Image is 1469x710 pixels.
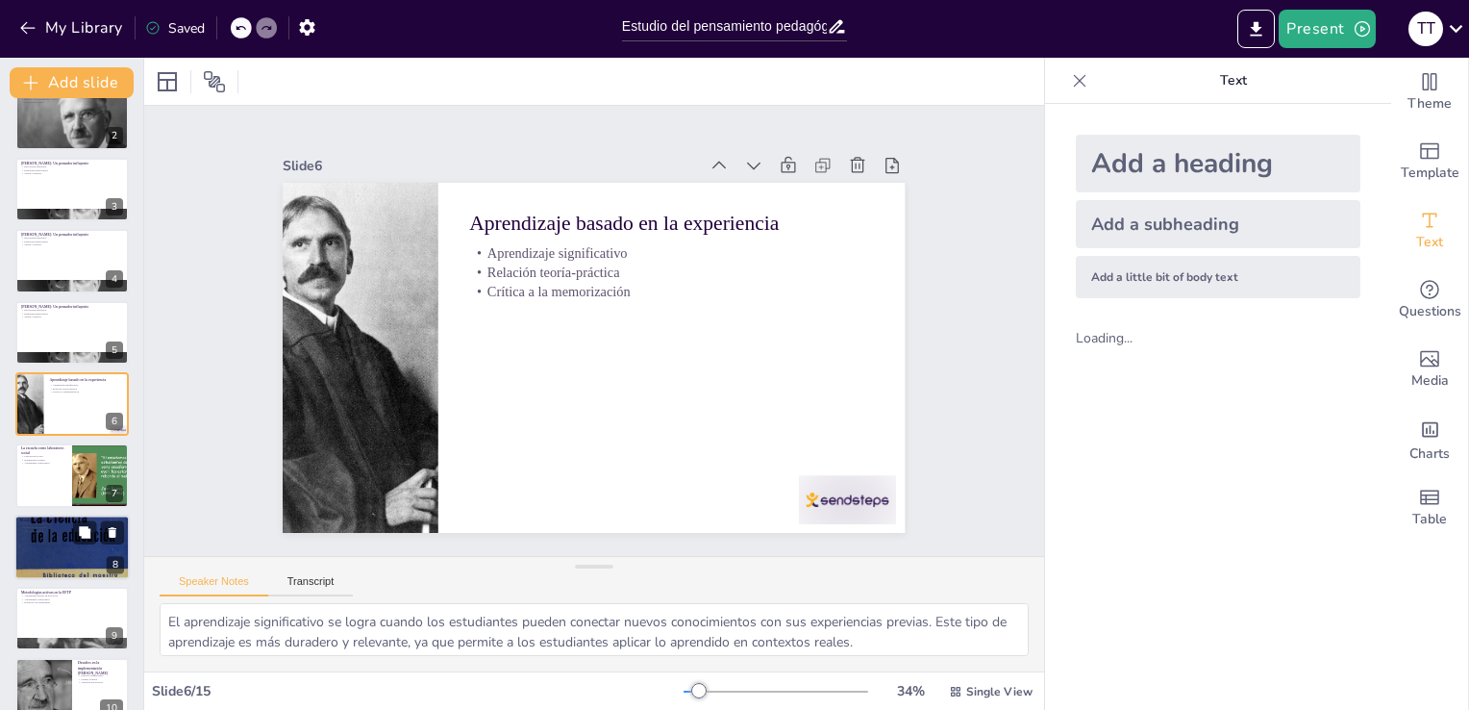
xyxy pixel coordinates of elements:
[1391,404,1468,473] div: Add charts and graphs
[21,312,123,316] p: Educación democrática
[1391,266,1468,335] div: Get real-time input from your audience
[15,444,129,507] div: 7
[1412,509,1447,530] span: Table
[1391,473,1468,543] div: Add a table
[21,303,123,309] p: [PERSON_NAME]: Un pensador influyente
[14,13,131,43] button: My Library
[106,198,123,216] div: 3
[15,158,129,221] div: 3
[145,19,205,38] div: Saved
[1411,370,1449,392] span: Media
[106,627,123,645] div: 9
[21,96,123,100] p: Fomento del pensamiento crítico
[21,445,66,456] p: La escuela como laboratorio social
[21,462,66,466] p: Aprendizaje colaborativo
[1076,329,1165,347] div: Loading...
[21,590,123,596] p: Metodologías activas en la EFTP
[49,391,123,394] p: Crítica a la memorización
[15,587,129,650] div: 9
[353,165,666,450] p: Crítica a la memorización
[49,377,123,383] p: Aprendizaje basado en la experiencia
[21,243,123,247] p: Teoría y práctica
[1416,232,1443,253] span: Text
[152,682,684,700] div: Slide 6 / 15
[1407,93,1452,114] span: Theme
[1399,301,1461,322] span: Questions
[340,180,654,465] p: Relación teoría-práctica
[1279,10,1375,48] button: Present
[78,660,123,676] p: Desafíos en la implementación [PERSON_NAME]
[21,594,123,597] p: Aprendizaje basado en proyectos
[10,67,134,98] button: Add slide
[21,455,66,459] p: Laboratorio social
[14,515,130,580] div: 8
[15,301,129,365] div: 5
[21,161,123,166] p: [PERSON_NAME]: Un pensador influyente
[1391,58,1468,127] div: Change the overall theme
[21,601,123,605] p: Desarrollo de habilidades
[1391,127,1468,196] div: Add ready made slides
[15,86,129,149] div: 2
[160,603,1029,656] textarea: El aprendizaje significativo se logra cuando los estudiantes pueden conectar nuevos conocimientos...
[21,240,123,243] p: Educación democrática
[106,270,123,288] div: 4
[1391,196,1468,266] div: Add text boxes
[15,372,129,436] div: 6
[21,597,123,601] p: Aprendizaje colaborativo
[21,458,66,462] p: Habilidades sociales
[622,13,828,40] input: Insert title
[268,575,354,596] button: Transcript
[21,168,123,172] p: Educación democrática
[20,522,124,526] p: Facilitador del aprendizaje
[78,676,123,680] p: Cambio cultural
[966,684,1033,699] span: Single View
[1076,135,1360,192] div: Add a heading
[1408,12,1443,46] div: T T
[1409,444,1450,465] span: Charts
[101,520,124,544] button: Delete Slide
[887,682,934,700] div: 34 %
[21,308,123,312] p: Revolución educativa
[78,680,123,684] p: Capacitación docente
[106,413,123,430] div: 6
[1095,58,1372,104] p: Text
[1391,335,1468,404] div: Add images, graphics, shapes or video
[21,100,123,104] p: Participación activa
[21,172,123,176] p: Teoría y práctica
[327,194,640,479] p: Aprendizaje significativo
[106,485,123,502] div: 7
[21,237,123,241] p: Revolución educativa
[401,378,721,670] div: Slide 6
[20,525,124,529] p: Diseño de experiencias
[1237,10,1275,48] button: Export to PowerPoint
[107,556,124,573] div: 8
[78,673,123,677] p: Métodos tradicionales
[20,529,124,533] p: Apoyo al estudiante
[152,66,183,97] div: Layout
[106,127,123,144] div: 2
[160,575,268,596] button: Speaker Notes
[1076,256,1360,298] div: Add a little bit of body text
[106,342,123,359] div: 5
[304,214,624,506] p: Aprendizaje basado en la experiencia
[49,387,123,391] p: Relación teoría-práctica
[15,229,129,292] div: 4
[21,315,123,318] p: Teoría y práctica
[21,232,123,238] p: [PERSON_NAME]: Un pensador influyente
[20,518,124,523] p: El rol del docente en la EFTP
[1408,10,1443,48] button: T T
[203,70,226,93] span: Position
[49,383,123,387] p: Aprendizaje significativo
[1076,200,1360,248] div: Add a subheading
[73,520,96,544] button: Duplicate Slide
[1401,163,1459,184] span: Template
[21,165,123,168] p: Revolución educativa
